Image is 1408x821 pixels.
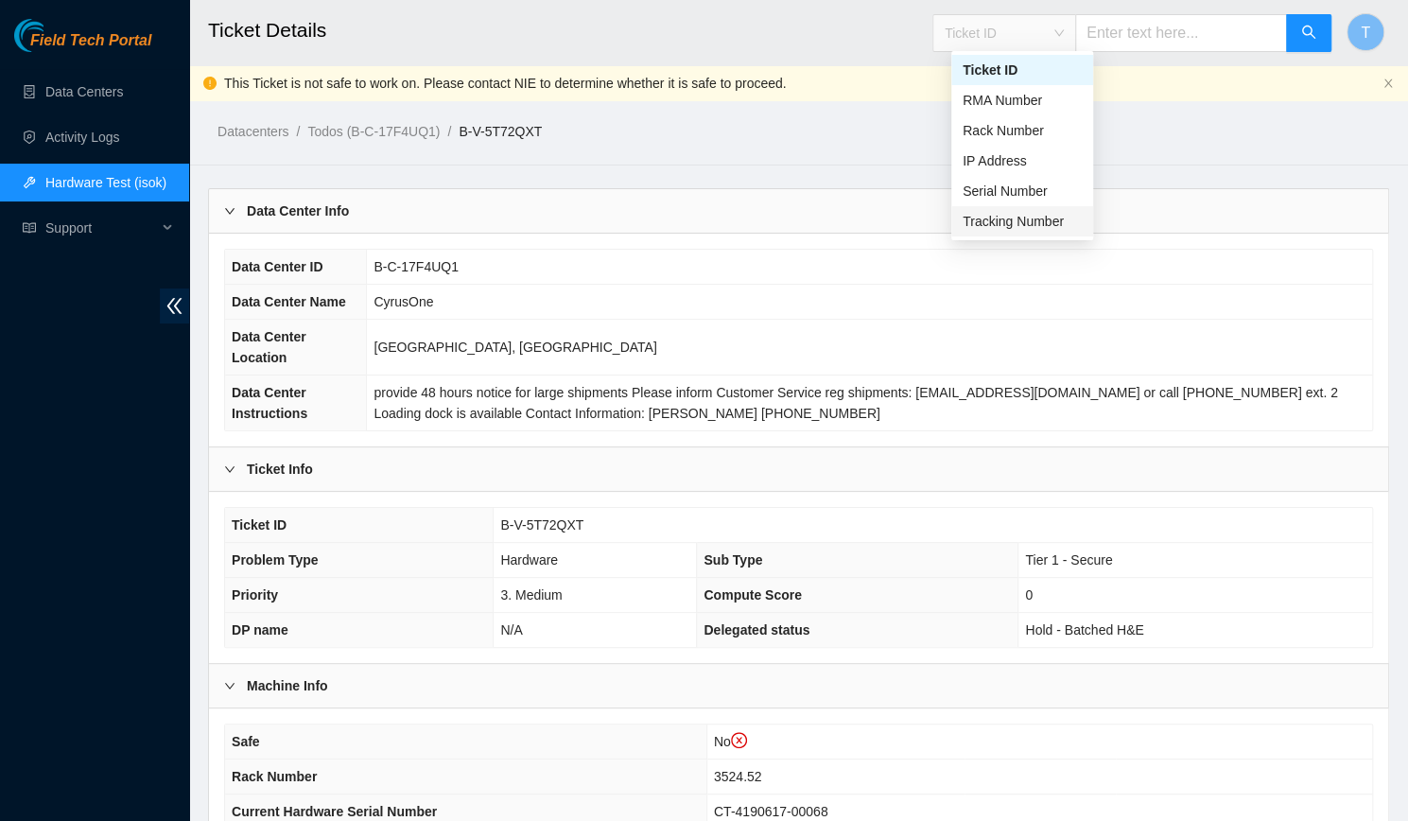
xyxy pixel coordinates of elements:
span: Data Center Name [232,294,346,309]
span: Delegated status [704,622,809,638]
span: N/A [500,622,522,638]
span: Hold - Batched H&E [1025,622,1143,638]
span: [GEOGRAPHIC_DATA], [GEOGRAPHIC_DATA] [374,340,656,355]
span: right [224,463,235,475]
div: Serial Number [963,181,1082,201]
span: Field Tech Portal [30,32,151,50]
div: Data Center Info [209,189,1388,233]
span: 0 [1025,587,1033,603]
a: Hardware Test (isok) [45,175,166,190]
span: double-left [160,288,189,323]
span: / [296,124,300,139]
a: Data Centers [45,84,123,99]
a: Activity Logs [45,130,120,145]
b: Machine Info [247,675,328,696]
span: Tier 1 - Secure [1025,552,1112,568]
span: 3. Medium [500,587,562,603]
span: No [714,734,747,749]
div: Rack Number [963,120,1082,141]
span: B-C-17F4UQ1 [374,259,458,274]
span: close-circle [731,732,748,749]
span: right [224,680,235,691]
span: read [23,221,36,235]
div: Tracking Number [951,206,1093,236]
span: Rack Number [232,769,317,784]
span: / [447,124,451,139]
button: close [1382,78,1394,90]
span: 3524.52 [714,769,762,784]
div: Ticket ID [963,60,1082,80]
a: Datacenters [217,124,288,139]
span: Sub Type [704,552,762,568]
span: Data Center Instructions [232,385,307,421]
span: Support [45,209,157,247]
span: DP name [232,622,288,638]
span: Priority [232,587,278,603]
b: Ticket Info [247,459,313,480]
input: Enter text here... [1075,14,1287,52]
img: Akamai Technologies [14,19,96,52]
a: Todos (B-C-17F4UQ1) [307,124,440,139]
a: B-V-5T72QXT [459,124,542,139]
span: Data Center ID [232,259,322,274]
span: provide 48 hours notice for large shipments Please inform Customer Service reg shipments: [EMAIL_... [374,385,1337,421]
span: Safe [232,734,260,749]
div: IP Address [951,146,1093,176]
span: Hardware [500,552,558,568]
span: Data Center Location [232,329,306,365]
div: Serial Number [951,176,1093,206]
span: Problem Type [232,552,319,568]
span: right [224,205,235,217]
span: CT-4190617-00068 [714,804,828,819]
button: T [1347,13,1384,51]
span: search [1301,25,1316,43]
div: RMA Number [963,90,1082,111]
span: Current Hardware Serial Number [232,804,437,819]
div: Machine Info [209,664,1388,707]
div: IP Address [963,150,1082,171]
div: Ticket Info [209,447,1388,491]
span: Ticket ID [945,19,1064,47]
span: Ticket ID [232,517,287,533]
div: Tracking Number [963,211,1082,232]
span: B-V-5T72QXT [500,517,583,533]
span: close [1382,78,1394,89]
div: Rack Number [951,115,1093,146]
span: T [1361,21,1370,44]
a: Akamai TechnologiesField Tech Portal [14,34,151,59]
button: search [1286,14,1331,52]
div: RMA Number [951,85,1093,115]
span: CyrusOne [374,294,433,309]
b: Data Center Info [247,201,349,221]
div: Ticket ID [951,55,1093,85]
span: Compute Score [704,587,801,603]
